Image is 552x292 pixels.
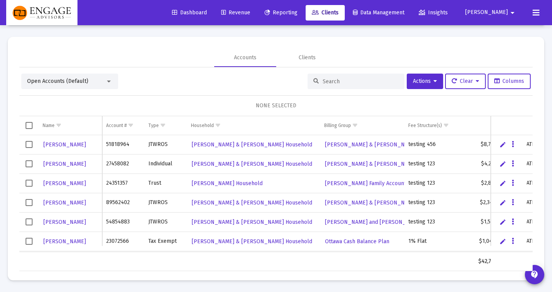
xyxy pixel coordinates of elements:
[187,116,320,135] td: Column Household
[43,219,86,225] span: [PERSON_NAME]
[470,258,514,265] div: $42,735,036.57
[26,238,33,245] div: Select row
[408,122,442,129] div: Fee Structure(s)
[144,232,187,251] td: Tax Exempt
[144,116,187,135] td: Column Type
[191,139,313,150] a: [PERSON_NAME] & [PERSON_NAME] Household
[325,141,417,148] span: [PERSON_NAME] & [PERSON_NAME]
[102,251,144,270] td: 21109462
[499,141,506,148] a: Edit
[43,216,87,228] a: [PERSON_NAME]
[191,236,313,247] a: [PERSON_NAME] & [PERSON_NAME] Household
[508,5,517,21] mat-icon: arrow_drop_down
[19,116,533,271] div: Data grid
[325,219,422,225] span: [PERSON_NAME] and [PERSON_NAME]
[43,236,87,247] a: [PERSON_NAME]
[26,160,33,167] div: Select row
[324,236,390,247] a: Ottawa Cash Balance Plan
[43,139,87,150] a: [PERSON_NAME]
[466,193,518,212] td: $2,346,948.79
[466,232,518,251] td: $1,040,489.09
[530,270,539,279] mat-icon: contact_support
[43,178,87,189] a: [PERSON_NAME]
[258,5,304,21] a: Reporting
[192,141,312,148] span: [PERSON_NAME] & [PERSON_NAME] Household
[192,180,263,187] span: [PERSON_NAME] Household
[413,5,454,21] a: Insights
[499,160,506,167] a: Edit
[191,216,313,228] a: [PERSON_NAME] & [PERSON_NAME] Household
[26,141,33,148] div: Select row
[404,173,466,193] td: testing 123
[102,232,144,251] td: 23072566
[465,9,508,16] span: [PERSON_NAME]
[144,212,187,232] td: JTWROS
[43,199,86,206] span: [PERSON_NAME]
[324,158,418,170] a: [PERSON_NAME] & [PERSON_NAME]
[26,180,33,187] div: Select row
[466,251,518,270] td: $904,505.03
[166,5,213,21] a: Dashboard
[466,212,518,232] td: $1,568,862.31
[191,178,263,189] a: [PERSON_NAME] Household
[404,135,466,155] td: testing 456
[192,238,312,245] span: [PERSON_NAME] & [PERSON_NAME] Household
[26,102,526,110] div: NONE SELECTED
[325,199,417,206] span: [PERSON_NAME] & [PERSON_NAME]
[43,238,86,245] span: [PERSON_NAME]
[452,78,479,84] span: Clear
[12,5,72,21] img: Dashboard
[144,251,187,270] td: Rollover IRA
[466,116,518,135] td: Column Balance
[102,212,144,232] td: 54854883
[466,173,518,193] td: $2,857,957.38
[488,74,531,89] button: Columns
[43,161,86,167] span: [PERSON_NAME]
[265,9,297,16] span: Reporting
[324,216,423,228] a: [PERSON_NAME] and [PERSON_NAME]
[466,154,518,173] td: $4,241,031.97
[191,158,313,170] a: [PERSON_NAME] & [PERSON_NAME] Household
[324,122,351,129] div: Billing Group
[215,122,221,128] span: Show filter options for column 'Household'
[192,199,312,206] span: [PERSON_NAME] & [PERSON_NAME] Household
[324,178,409,189] a: [PERSON_NAME] Family Accounts
[419,9,448,16] span: Insights
[39,116,102,135] td: Column Name
[43,180,86,187] span: [PERSON_NAME]
[320,116,404,135] td: Column Billing Group
[413,78,437,84] span: Actions
[56,122,62,128] span: Show filter options for column 'Name'
[353,9,404,16] span: Data Management
[102,135,144,155] td: 51818964
[499,199,506,206] a: Edit
[299,54,316,62] div: Clients
[191,197,313,208] a: [PERSON_NAME] & [PERSON_NAME] Household
[324,197,418,208] a: [PERSON_NAME] & [PERSON_NAME]
[404,251,466,270] td: testing 123
[445,74,486,89] button: Clear
[192,219,312,225] span: [PERSON_NAME] & [PERSON_NAME] Household
[144,193,187,212] td: JTWROS
[456,5,526,20] button: [PERSON_NAME]
[43,141,86,148] span: [PERSON_NAME]
[352,122,358,128] span: Show filter options for column 'Billing Group'
[347,5,411,21] a: Data Management
[102,116,144,135] td: Column Account #
[407,74,443,89] button: Actions
[404,116,466,135] td: Column Fee Structure(s)
[325,161,417,167] span: [PERSON_NAME] & [PERSON_NAME]
[499,180,506,187] a: Edit
[221,9,250,16] span: Revenue
[499,218,506,225] a: Edit
[466,135,518,155] td: $8,757,455.08
[148,122,159,129] div: Type
[102,193,144,212] td: 89562402
[191,122,214,129] div: Household
[192,161,312,167] span: [PERSON_NAME] & [PERSON_NAME] Household
[27,78,88,84] span: Open Accounts (Default)
[404,212,466,232] td: testing 123
[325,238,389,245] span: Ottawa Cash Balance Plan
[26,122,33,129] div: Select all
[172,9,207,16] span: Dashboard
